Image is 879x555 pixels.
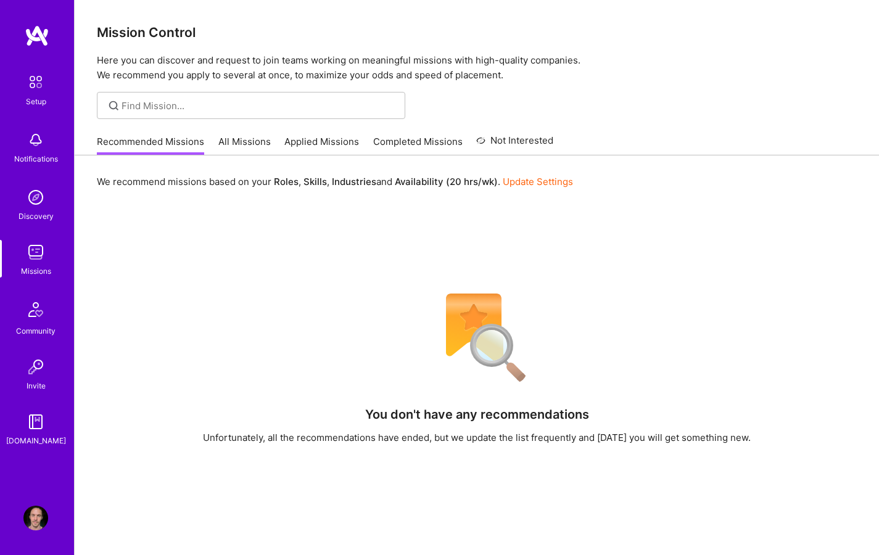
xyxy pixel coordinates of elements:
div: Missions [21,265,51,277]
div: Unfortunately, all the recommendations have ended, but we update the list frequently and [DATE] y... [203,431,751,444]
input: Find Mission... [122,99,396,112]
img: logo [25,25,49,47]
b: Availability (20 hrs/wk) [395,176,498,187]
b: Roles [274,176,299,187]
img: discovery [23,185,48,210]
a: All Missions [218,135,271,155]
a: Update Settings [503,176,573,187]
div: Community [16,324,56,337]
div: Notifications [14,152,58,165]
img: setup [23,69,49,95]
a: Applied Missions [284,135,359,155]
img: teamwork [23,240,48,265]
div: Invite [27,379,46,392]
img: bell [23,128,48,152]
img: No Results [424,286,529,390]
p: Here you can discover and request to join teams working on meaningful missions with high-quality ... [97,53,857,83]
a: Recommended Missions [97,135,204,155]
div: [DOMAIN_NAME] [6,434,66,447]
b: Industries [332,176,376,187]
img: Community [21,295,51,324]
a: User Avatar [20,506,51,530]
p: We recommend missions based on your , , and . [97,175,573,188]
div: Setup [26,95,46,108]
a: Completed Missions [373,135,463,155]
img: guide book [23,409,48,434]
h3: Mission Control [97,25,857,40]
i: icon SearchGrey [107,99,121,113]
div: Discovery [19,210,54,223]
img: User Avatar [23,506,48,530]
h4: You don't have any recommendations [365,407,589,422]
b: Skills [303,176,327,187]
a: Not Interested [476,133,553,155]
img: Invite [23,355,48,379]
